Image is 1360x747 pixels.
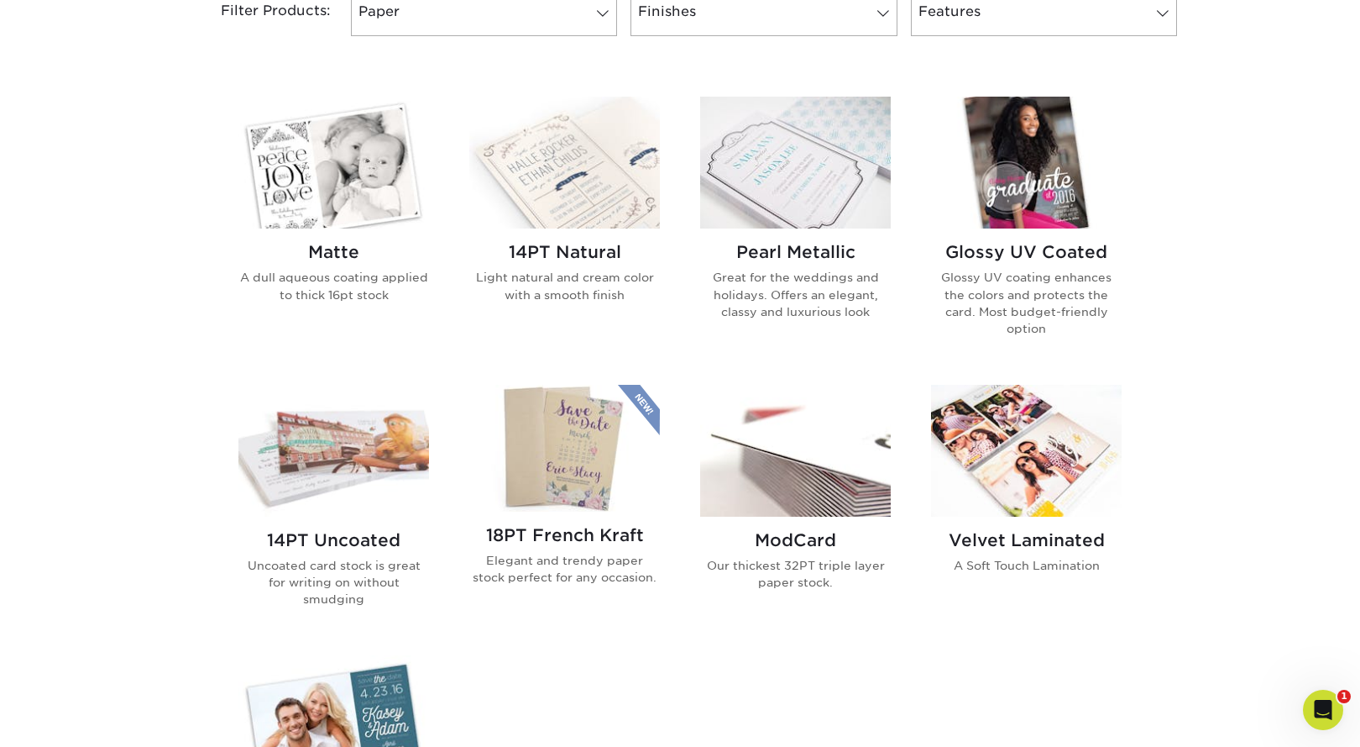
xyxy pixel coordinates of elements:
[4,696,143,741] iframe: Google Customer Reviews
[469,552,660,587] p: Elegant and trendy paper stock perfect for any occasion.
[238,530,429,550] h2: 14PT Uncoated
[931,97,1122,364] a: Glossy UV Coated Invitations and Announcements Glossy UV Coated Glossy UV coating enhances the co...
[238,97,429,364] a: Matte Invitations and Announcements Matte A dull aqueous coating applied to thick 16pt stock
[618,385,660,435] img: New Product
[469,269,660,303] p: Light natural and cream color with a smooth finish
[238,269,429,303] p: A dull aqueous coating applied to thick 16pt stock
[931,242,1122,262] h2: Glossy UV Coated
[1337,690,1351,703] span: 1
[931,385,1122,517] img: Velvet Laminated Invitations and Announcements
[700,97,891,229] img: Pearl Metallic Invitations and Announcements
[931,269,1122,338] p: Glossy UV coating enhances the colors and protects the card. Most budget-friendly option
[931,97,1122,229] img: Glossy UV Coated Invitations and Announcements
[931,557,1122,574] p: A Soft Touch Lamination
[931,530,1122,550] h2: Velvet Laminated
[700,385,891,517] img: ModCard Invitations and Announcements
[469,385,660,635] a: 18PT French Kraft Invitations and Announcements 18PT French Kraft Elegant and trendy paper stock ...
[469,97,660,229] img: 14PT Natural Invitations and Announcements
[700,530,891,550] h2: ModCard
[700,97,891,364] a: Pearl Metallic Invitations and Announcements Pearl Metallic Great for the weddings and holidays. ...
[700,557,891,592] p: Our thickest 32PT triple layer paper stock.
[1303,690,1343,730] iframe: Intercom live chat
[700,269,891,320] p: Great for the weddings and holidays. Offers an elegant, classy and luxurious look
[238,385,429,635] a: 14PT Uncoated Invitations and Announcements 14PT Uncoated Uncoated card stock is great for writin...
[931,385,1122,635] a: Velvet Laminated Invitations and Announcements Velvet Laminated A Soft Touch Lamination
[700,385,891,635] a: ModCard Invitations and Announcements ModCard Our thickest 32PT triple layer paper stock.
[700,242,891,262] h2: Pearl Metallic
[238,557,429,608] p: Uncoated card stock is great for writing on without smudging
[238,242,429,262] h2: Matte
[469,242,660,262] h2: 14PT Natural
[469,525,660,545] h2: 18PT French Kraft
[469,97,660,364] a: 14PT Natural Invitations and Announcements 14PT Natural Light natural and cream color with a smoo...
[238,385,429,517] img: 14PT Uncoated Invitations and Announcements
[238,97,429,229] img: Matte Invitations and Announcements
[469,385,660,512] img: 18PT French Kraft Invitations and Announcements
